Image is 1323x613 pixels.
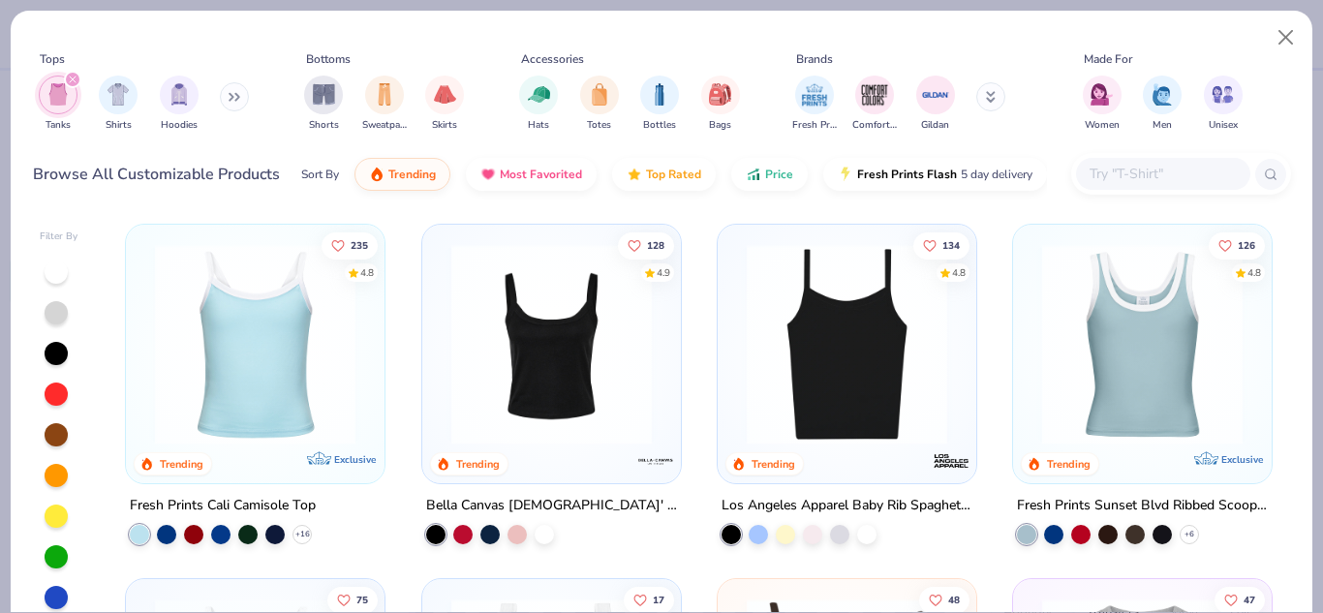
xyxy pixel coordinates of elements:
[649,83,670,106] img: Bottles Image
[737,244,957,444] img: cbf11e79-2adf-4c6b-b19e-3da42613dd1b
[1032,244,1252,444] img: 805349cc-a073-4baf-ae89-b2761e757b43
[426,494,677,518] div: Bella Canvas [DEMOGRAPHIC_DATA]' Micro Ribbed Scoop Tank
[362,76,407,133] div: filter for Sweatpants
[640,76,679,133] button: filter button
[1083,76,1122,133] button: filter button
[466,158,597,191] button: Most Favorited
[921,80,950,109] img: Gildan Image
[1185,529,1194,540] span: + 6
[306,50,351,68] div: Bottoms
[1085,118,1120,133] span: Women
[99,76,138,133] div: filter for Shirts
[823,158,1047,191] button: Fresh Prints Flash5 day delivery
[1204,76,1243,133] button: filter button
[961,164,1032,186] span: 5 day delivery
[1152,83,1173,106] img: Men Image
[322,231,378,259] button: Like
[309,118,339,133] span: Shorts
[1143,76,1182,133] button: filter button
[587,118,611,133] span: Totes
[425,76,464,133] button: filter button
[646,167,701,182] span: Top Rated
[40,230,78,244] div: Filter By
[313,83,335,106] img: Shorts Image
[145,244,365,444] img: a25d9891-da96-49f3-a35e-76288174bf3a
[661,244,881,444] img: 80dc4ece-0e65-4f15-94a6-2a872a258fbd
[709,118,731,133] span: Bags
[796,50,833,68] div: Brands
[442,244,661,444] img: 8af284bf-0d00-45ea-9003-ce4b9a3194ad
[160,76,199,133] div: filter for Hoodies
[580,76,619,133] button: filter button
[304,76,343,133] div: filter for Shorts
[792,76,837,133] button: filter button
[351,240,368,250] span: 235
[46,118,71,133] span: Tanks
[640,76,679,133] div: filter for Bottles
[1153,118,1172,133] span: Men
[356,596,368,605] span: 75
[860,80,889,109] img: Comfort Colors Image
[792,118,837,133] span: Fresh Prints
[643,118,676,133] span: Bottles
[1209,118,1238,133] span: Unisex
[519,76,558,133] div: filter for Hats
[388,167,436,182] span: Trending
[1221,453,1263,466] span: Exclusive
[589,83,610,106] img: Totes Image
[656,265,669,280] div: 4.9
[765,167,793,182] span: Price
[360,265,374,280] div: 4.8
[1204,76,1243,133] div: filter for Unisex
[106,118,132,133] span: Shirts
[852,76,897,133] div: filter for Comfort Colors
[1088,163,1237,185] input: Try "T-Shirt"
[295,529,310,540] span: + 16
[528,118,549,133] span: Hats
[709,83,730,106] img: Bags Image
[39,76,77,133] div: filter for Tanks
[612,158,716,191] button: Top Rated
[47,83,69,106] img: Tanks Image
[169,83,190,106] img: Hoodies Image
[617,231,673,259] button: Like
[519,76,558,133] button: filter button
[33,163,280,186] div: Browse All Customizable Products
[957,244,1177,444] img: df0d61e8-2aa9-4583-81f3-fc8252e5a59e
[432,118,457,133] span: Skirts
[425,76,464,133] div: filter for Skirts
[800,80,829,109] img: Fresh Prints Image
[1083,76,1122,133] div: filter for Women
[636,442,675,480] img: Bella + Canvas logo
[304,76,343,133] button: filter button
[354,158,450,191] button: Trending
[1209,231,1265,259] button: Like
[627,167,642,182] img: TopRated.gif
[792,76,837,133] div: filter for Fresh Prints
[434,83,456,106] img: Skirts Image
[701,76,740,133] button: filter button
[722,494,972,518] div: Los Angeles Apparel Baby Rib Spaghetti Tank
[521,50,584,68] div: Accessories
[652,596,663,605] span: 17
[1268,19,1305,56] button: Close
[1212,83,1234,106] img: Unisex Image
[952,265,966,280] div: 4.8
[362,118,407,133] span: Sweatpants
[852,76,897,133] button: filter button
[335,453,377,466] span: Exclusive
[369,167,385,182] img: trending.gif
[301,166,339,183] div: Sort By
[1084,50,1132,68] div: Made For
[1017,494,1268,518] div: Fresh Prints Sunset Blvd Ribbed Scoop Tank Top
[701,76,740,133] div: filter for Bags
[857,167,957,182] span: Fresh Prints Flash
[838,167,853,182] img: flash.gif
[108,83,130,106] img: Shirts Image
[942,240,960,250] span: 134
[646,240,663,250] span: 128
[374,83,395,106] img: Sweatpants Image
[1238,240,1255,250] span: 126
[932,442,970,480] img: Los Angeles Apparel logo
[160,76,199,133] button: filter button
